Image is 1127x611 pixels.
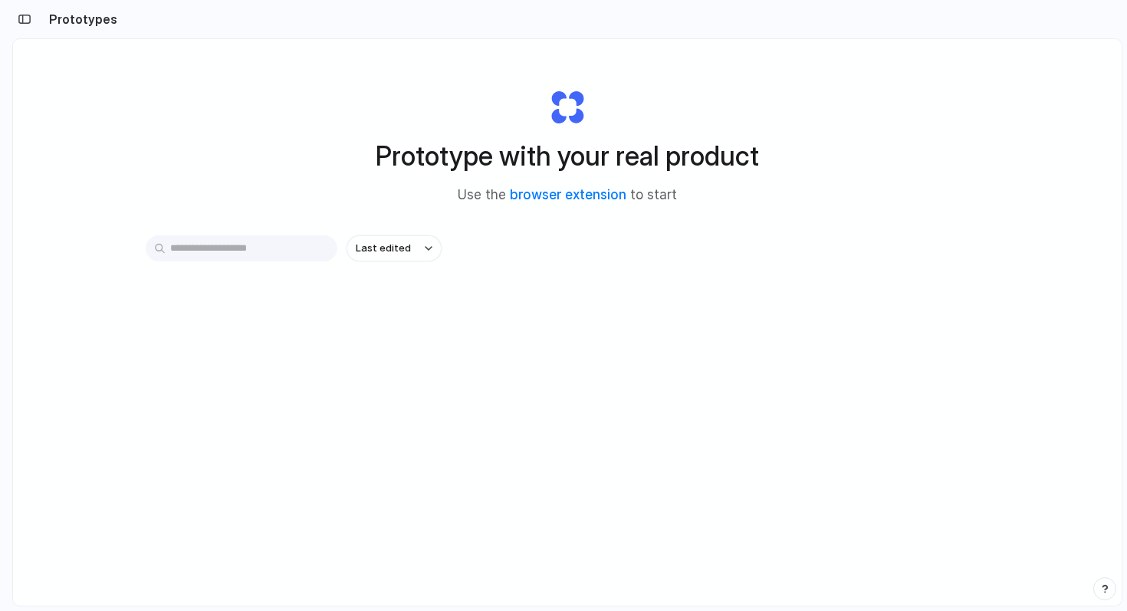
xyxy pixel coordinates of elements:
h1: Prototype with your real product [376,136,759,176]
button: Last edited [347,235,442,261]
span: Use the to start [458,186,677,205]
h2: Prototypes [43,10,117,28]
span: Last edited [356,241,411,256]
a: browser extension [510,187,626,202]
